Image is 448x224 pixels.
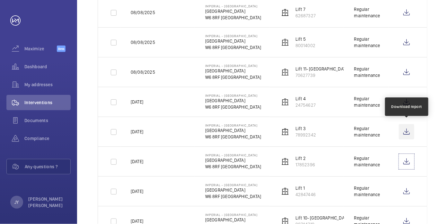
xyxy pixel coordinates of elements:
[131,39,155,46] p: 08/08/2025
[205,153,261,157] p: Imperial - [GEOGRAPHIC_DATA]
[295,36,315,42] p: Lift 5
[131,9,155,16] p: 08/08/2025
[205,94,261,97] p: Imperial - [GEOGRAPHIC_DATA]
[25,163,70,170] span: Any questions ?
[205,157,261,163] p: [GEOGRAPHIC_DATA]
[131,188,143,195] p: [DATE]
[295,132,316,138] p: 78992342
[205,127,261,134] p: [GEOGRAPHIC_DATA]
[295,191,316,198] p: 42847446
[24,135,71,142] span: Compliance
[205,213,261,217] p: Imperial - [GEOGRAPHIC_DATA]
[295,95,316,102] p: Lift 4
[281,38,289,46] img: elevator.svg
[295,162,315,168] p: 17852396
[131,69,155,75] p: 08/08/2025
[295,185,316,191] p: Lift 1
[281,128,289,136] img: elevator.svg
[354,36,389,49] div: Regular maintenance
[281,187,289,195] img: elevator.svg
[354,66,389,79] div: Regular maintenance
[205,38,261,44] p: [GEOGRAPHIC_DATA]
[281,98,289,106] img: elevator.svg
[131,99,143,105] p: [DATE]
[205,123,261,127] p: Imperial - [GEOGRAPHIC_DATA]
[205,64,261,68] p: Imperial - [GEOGRAPHIC_DATA]
[354,185,389,198] div: Regular maintenance
[205,68,261,74] p: [GEOGRAPHIC_DATA]
[281,9,289,16] img: elevator.svg
[281,68,289,76] img: elevator.svg
[205,74,261,80] p: W6 8RF [GEOGRAPHIC_DATA]
[295,12,316,19] p: 62687327
[295,72,386,79] p: 70627739
[295,102,316,108] p: 24754627
[205,187,261,193] p: [GEOGRAPHIC_DATA]
[295,215,387,221] p: Lift 10- [GEOGRAPHIC_DATA] Block (Passenger)
[24,46,57,52] span: Maximize
[295,125,316,132] p: Lift 3
[354,125,389,138] div: Regular maintenance
[205,8,261,14] p: [GEOGRAPHIC_DATA]
[57,46,66,52] span: Beta
[205,193,261,200] p: W6 8RF [GEOGRAPHIC_DATA]
[295,66,386,72] p: Lift 11- [GEOGRAPHIC_DATA] Block (Passenger)
[281,158,289,165] img: elevator.svg
[28,196,67,209] p: [PERSON_NAME] [PERSON_NAME]
[205,104,261,110] p: W6 8RF [GEOGRAPHIC_DATA]
[14,199,19,205] p: JY
[24,63,71,70] span: Dashboard
[24,99,71,106] span: Interventions
[205,14,261,21] p: W6 8RF [GEOGRAPHIC_DATA]
[295,155,315,162] p: Lift 2
[24,117,71,124] span: Documents
[205,4,261,8] p: Imperial - [GEOGRAPHIC_DATA]
[205,97,261,104] p: [GEOGRAPHIC_DATA]
[205,34,261,38] p: Imperial - [GEOGRAPHIC_DATA]
[295,6,316,12] p: Lift 7
[295,42,315,49] p: 80014002
[354,155,389,168] div: Regular maintenance
[391,104,422,110] div: Download report
[205,134,261,140] p: W6 8RF [GEOGRAPHIC_DATA]
[24,81,71,88] span: My addresses
[131,129,143,135] p: [DATE]
[354,6,389,19] div: Regular maintenance
[205,183,261,187] p: Imperial - [GEOGRAPHIC_DATA]
[205,44,261,51] p: W6 8RF [GEOGRAPHIC_DATA]
[205,217,261,223] p: [GEOGRAPHIC_DATA]
[205,163,261,170] p: W6 8RF [GEOGRAPHIC_DATA]
[131,158,143,165] p: [DATE]
[354,95,389,108] div: Regular maintenance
